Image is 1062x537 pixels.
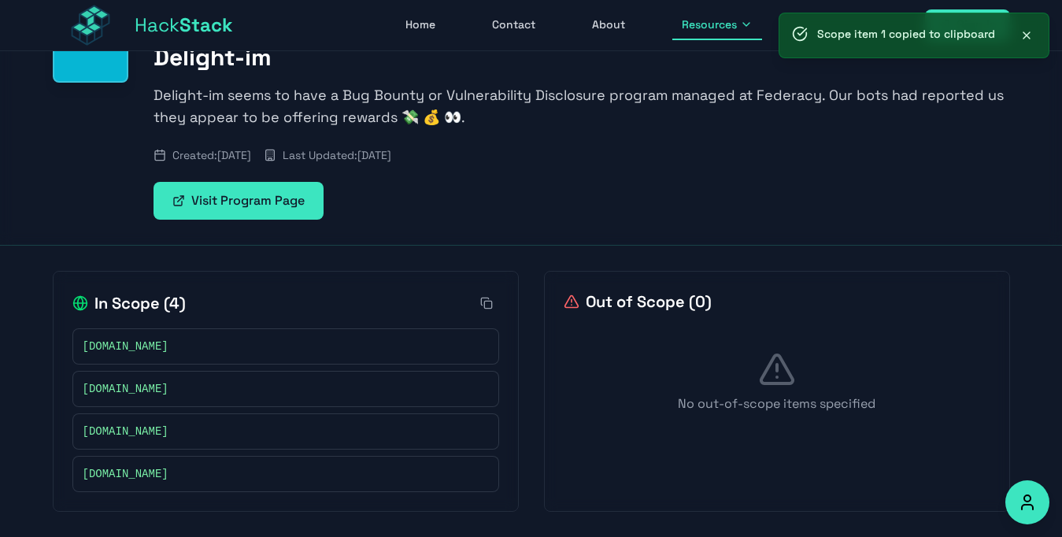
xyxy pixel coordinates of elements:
span: [DOMAIN_NAME] [83,466,168,482]
span: Hack [135,13,233,38]
a: Contact [483,10,545,40]
button: Accessibility Options [1005,480,1049,524]
button: Resources [672,10,762,40]
p: Scope item 1 copied to clipboard [817,26,995,42]
button: Close notification [1017,26,1036,45]
a: Home [396,10,445,40]
a: Sign In [925,9,1010,41]
span: [DOMAIN_NAME] [83,424,168,439]
a: About [583,10,635,40]
h2: Out of Scope ( 0 ) [564,291,712,313]
span: [DOMAIN_NAME] [83,339,168,354]
p: Delight-im seems to have a Bug Bounty or Vulnerability Disclosure program managed at Federacy. Ou... [154,84,1010,128]
span: Created: [DATE] [172,147,251,163]
a: Visit Program Page [154,182,324,220]
p: No out-of-scope items specified [564,394,990,413]
span: [DOMAIN_NAME] [83,381,168,397]
span: Stack [179,13,233,37]
h1: Delight-im [154,43,1010,72]
h2: In Scope ( 4 ) [72,292,186,314]
span: Last Updated: [DATE] [283,147,391,163]
span: Resources [682,17,737,32]
button: Copy all in-scope items [474,291,499,316]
